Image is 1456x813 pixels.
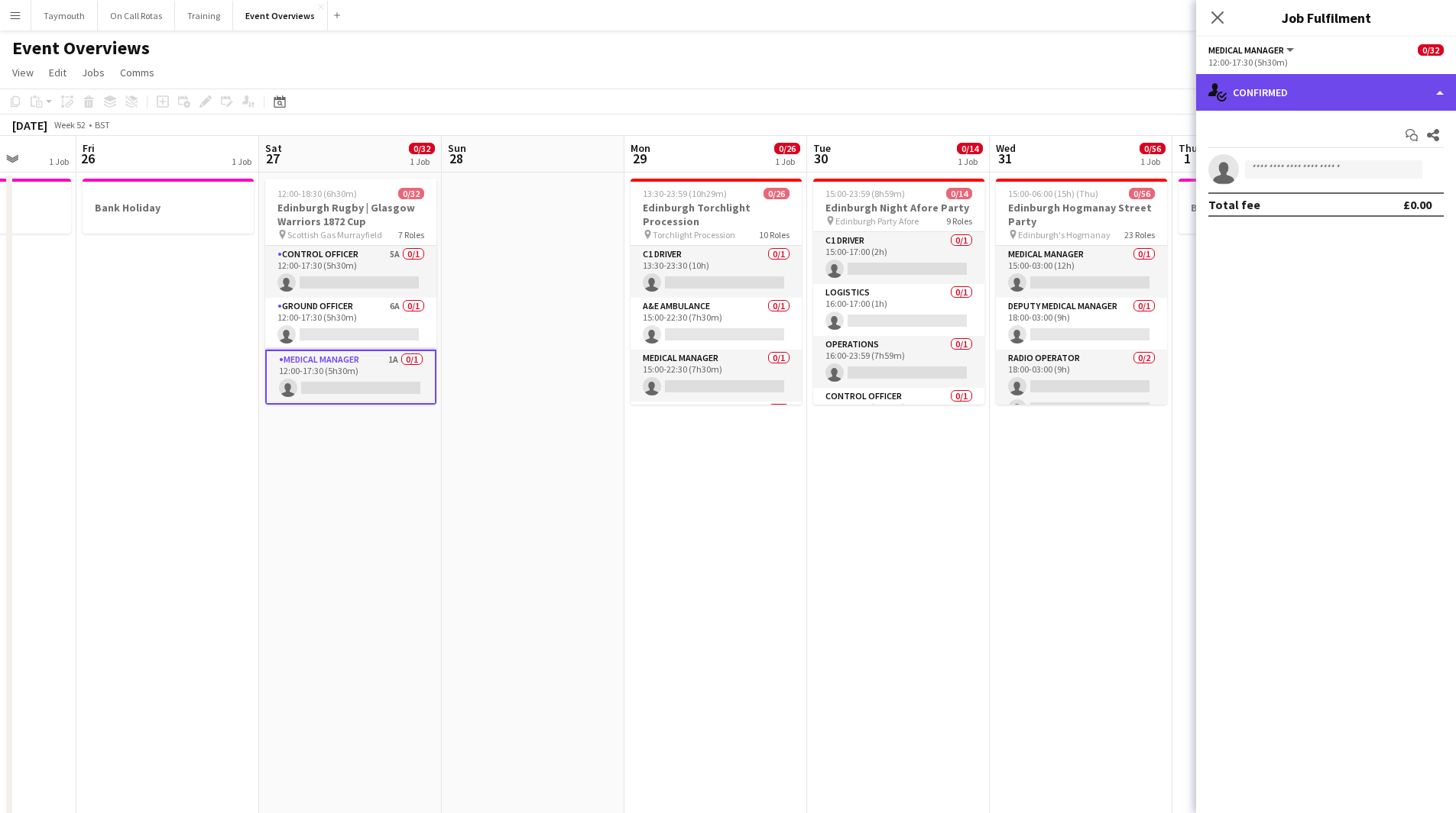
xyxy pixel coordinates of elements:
[1403,197,1432,212] div: £0.00
[1176,150,1198,167] span: 1
[946,188,972,199] span: 0/14
[996,298,1167,350] app-card-role: Deputy Medical Manager0/118:00-03:00 (9h)
[1140,143,1166,154] span: 0/56
[628,150,650,167] span: 29
[994,150,1016,167] span: 31
[643,188,727,199] span: 13:30-23:59 (10h29m)
[98,1,175,31] button: On Call Rotas
[82,66,105,79] span: Jobs
[287,229,382,240] span: Scottish Gas Murrayfield
[631,350,802,402] app-card-role: Medical Manager0/115:00-22:30 (7h30m)
[631,179,802,405] app-job-card: 13:30-23:59 (10h29m)0/26Edinburgh Torchlight Procession Torchlight Procession10 RolesC1 Driver0/1...
[813,201,984,215] h3: Edinburgh Night Afore Party
[813,388,984,440] app-card-role: Control Officer0/116:45-23:15 (6h30m)
[232,156,251,167] div: 1 Job
[265,141,282,155] span: Sat
[825,188,905,199] span: 15:00-23:59 (8h59m)
[1124,229,1155,240] span: 23 Roles
[43,63,73,82] a: Edit
[1208,56,1444,68] div: 12:00-17:30 (5h30m)
[233,1,328,31] button: Event Overviews
[775,156,799,167] div: 1 Job
[631,201,802,228] h3: Edinburgh Torchlight Procession
[12,118,47,133] div: [DATE]
[49,66,66,79] span: Edit
[12,66,34,79] span: View
[1418,44,1444,56] span: 0/32
[31,1,98,31] button: Taymouth
[83,179,254,234] app-job-card: Bank Holiday
[1196,74,1456,111] div: Confirmed
[409,143,435,154] span: 0/32
[764,188,790,199] span: 0/26
[813,336,984,388] app-card-role: Operations0/116:00-23:59 (7h59m)
[83,201,254,215] h3: Bank Holiday
[76,63,111,82] a: Jobs
[813,179,984,405] app-job-card: 15:00-23:59 (8h59m)0/14Edinburgh Night Afore Party Edinburgh Party Afore9 RolesC1 Driver0/115:00-...
[631,141,650,155] span: Mon
[996,350,1167,424] app-card-role: Radio Operator0/218:00-03:00 (9h)
[49,156,69,167] div: 1 Job
[1196,8,1456,27] h3: Job Fulfilment
[398,229,424,240] span: 7 Roles
[277,188,357,199] span: 12:00-18:30 (6h30m)
[410,156,434,167] div: 1 Job
[1208,44,1296,56] button: Medical Manager
[957,143,983,154] span: 0/14
[1208,197,1260,212] div: Total fee
[114,63,161,82] a: Comms
[1208,44,1284,56] span: Medical Manager
[12,37,150,60] h1: Event Overviews
[120,66,154,79] span: Comms
[759,229,790,240] span: 10 Roles
[80,150,95,167] span: 26
[835,215,919,227] span: Edinburgh Party Afore
[996,246,1167,298] app-card-role: Medical Manager0/115:00-03:00 (12h)
[95,119,110,131] div: BST
[653,229,735,240] span: Torchlight Procession
[1179,141,1198,155] span: Thu
[1179,201,1350,215] h3: Bank Holiday
[996,179,1167,405] app-job-card: 15:00-06:00 (15h) (Thu)0/56Edinburgh Hogmanay Street Party Edinburgh's Hogmanay23 RolesMedical Ma...
[448,141,466,155] span: Sun
[1129,188,1155,199] span: 0/56
[6,63,40,82] a: View
[263,150,282,167] span: 27
[813,141,831,155] span: Tue
[265,298,436,350] app-card-role: Ground Officer6A0/112:00-17:30 (5h30m)
[946,215,972,227] span: 9 Roles
[631,402,802,453] app-card-role: Radio Operator0/1
[175,1,233,31] button: Training
[265,350,436,405] app-card-role: Medical Manager1A0/112:00-17:30 (5h30m)
[50,119,89,131] span: Week 52
[398,188,424,199] span: 0/32
[265,201,436,228] h3: Edinburgh Rugby | Glasgow Warriors 1872 Cup
[83,141,95,155] span: Fri
[958,156,982,167] div: 1 Job
[1140,156,1165,167] div: 1 Job
[631,246,802,298] app-card-role: C1 Driver0/113:30-23:30 (10h)
[774,143,800,154] span: 0/26
[631,298,802,350] app-card-role: A&E Ambulance0/115:00-22:30 (7h30m)
[446,150,466,167] span: 28
[811,150,831,167] span: 30
[1179,179,1350,234] app-job-card: Bank Holiday
[813,284,984,336] app-card-role: Logistics0/116:00-17:00 (1h)
[996,141,1016,155] span: Wed
[813,232,984,284] app-card-role: C1 Driver0/115:00-17:00 (2h)
[1018,229,1111,240] span: Edinburgh's Hogmanay
[996,201,1167,228] h3: Edinburgh Hogmanay Street Party
[265,246,436,298] app-card-role: Control Officer5A0/112:00-17:30 (5h30m)
[1008,188,1098,199] span: 15:00-06:00 (15h) (Thu)
[265,179,436,405] app-job-card: 12:00-18:30 (6h30m)0/32Edinburgh Rugby | Glasgow Warriors 1872 Cup Scottish Gas Murrayfield7 Role...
